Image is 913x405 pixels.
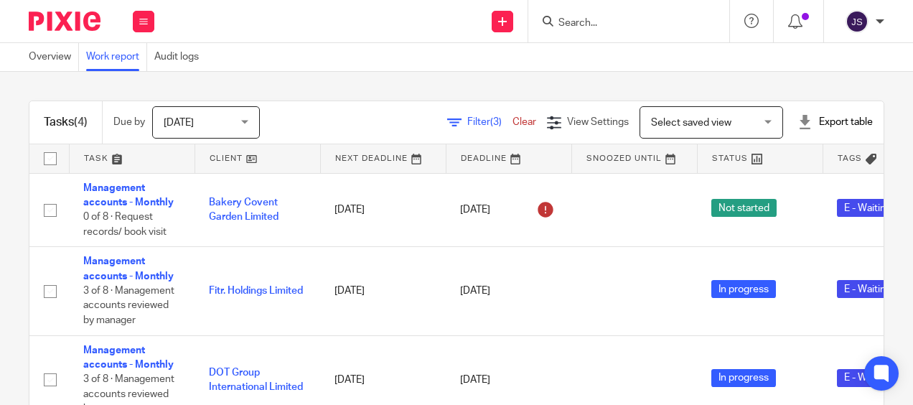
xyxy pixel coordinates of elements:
span: In progress [711,369,776,387]
span: (4) [74,116,88,128]
div: [DATE] [460,198,557,221]
div: [DATE] [460,284,557,298]
span: In progress [711,280,776,298]
div: Export table [797,115,873,129]
a: Management accounts - Monthly [83,183,174,208]
span: Select saved view [651,118,731,128]
a: Management accounts - Monthly [83,256,174,281]
span: (3) [490,117,502,127]
a: Clear [512,117,536,127]
p: Due by [113,115,145,129]
h1: Tasks [44,115,88,130]
div: [DATE] [460,373,557,387]
td: [DATE] [320,173,446,247]
input: Search [557,17,686,30]
a: Overview [29,43,79,71]
td: [DATE] [320,247,446,335]
span: View Settings [567,117,629,127]
img: Pixie [29,11,100,31]
span: 0 of 8 · Request records/ book visit [83,212,167,237]
span: 3 of 8 · Management accounts reviewed by manager [83,286,174,325]
a: Bakery Covent Garden Limited [209,197,278,222]
span: Filter [467,117,512,127]
img: svg%3E [846,10,868,33]
a: Work report [86,43,147,71]
a: Fitr. Holdings Limited [209,286,303,296]
a: Management accounts - Monthly [83,345,174,370]
span: Tags [838,154,862,162]
a: DOT Group International Limited [209,368,303,392]
span: [DATE] [164,118,194,128]
span: Not started [711,199,777,217]
a: Audit logs [154,43,206,71]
